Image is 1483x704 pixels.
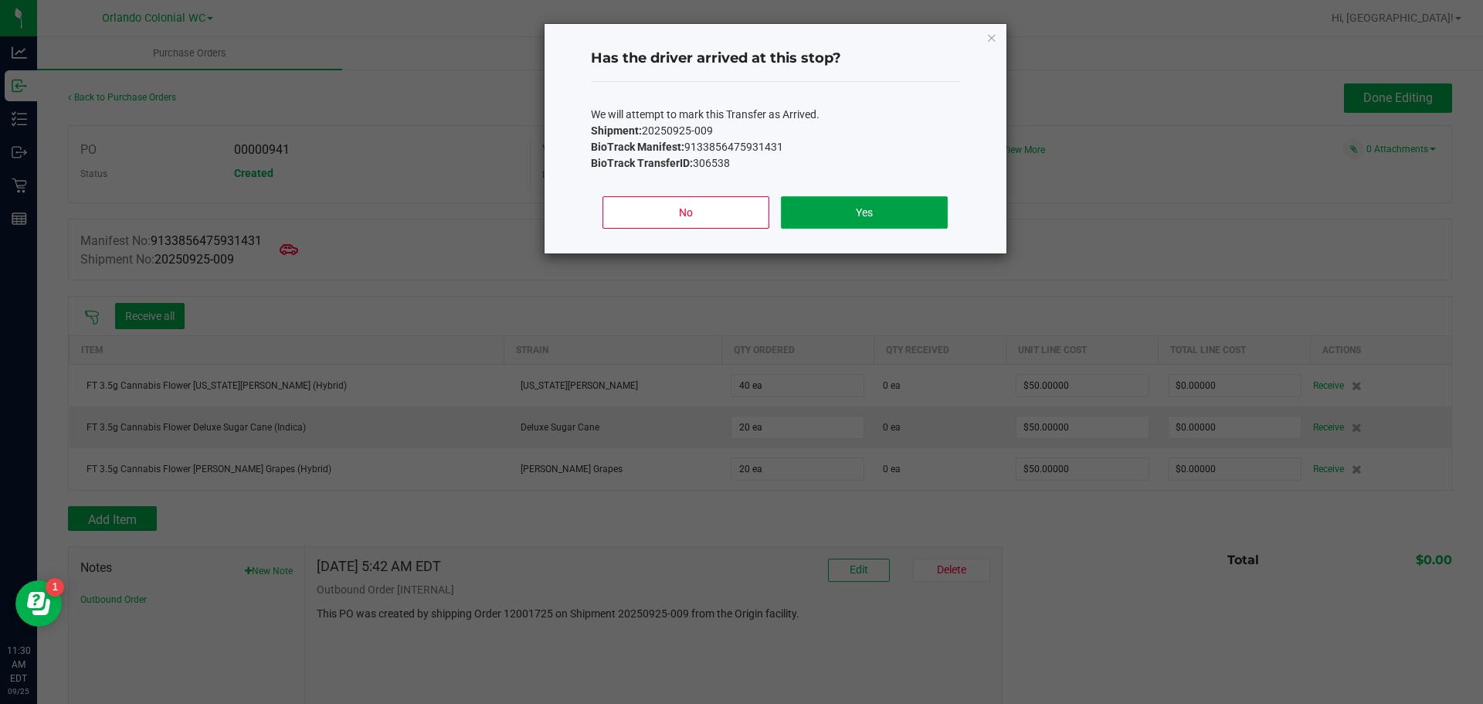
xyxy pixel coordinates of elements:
[781,196,947,229] button: Yes
[602,196,769,229] button: No
[591,123,960,139] p: 20250925-009
[591,139,960,155] p: 9133856475931431
[591,107,960,123] p: We will attempt to mark this Transfer as Arrived.
[591,124,642,137] b: Shipment:
[15,580,62,627] iframe: Resource center
[46,578,64,597] iframe: Resource center unread badge
[591,155,960,172] p: 306538
[591,157,693,169] b: BioTrack TransferID:
[591,49,960,69] h4: Has the driver arrived at this stop?
[591,141,684,153] b: BioTrack Manifest:
[986,28,997,46] button: Close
